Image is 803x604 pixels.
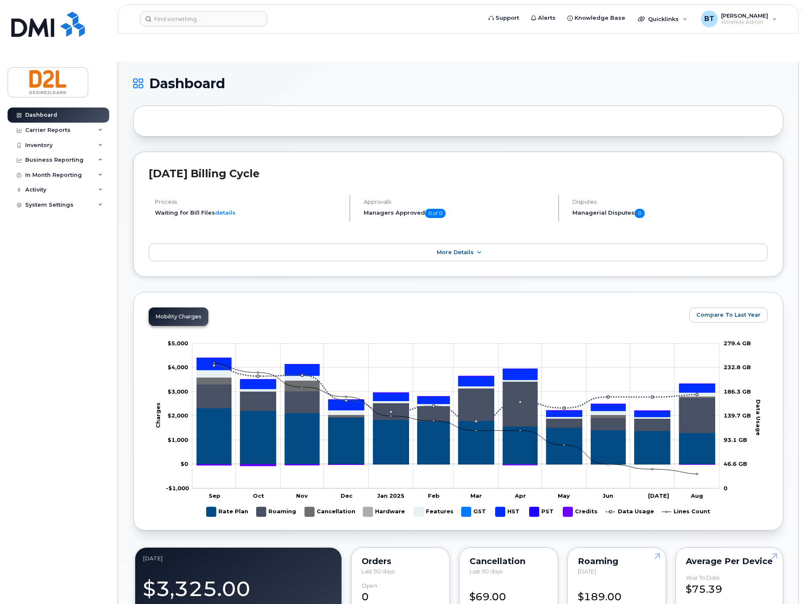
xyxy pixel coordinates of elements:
[155,199,342,205] h4: Process
[558,492,570,499] tspan: May
[168,364,188,370] tspan: $4,000
[168,412,188,419] g: $0
[197,370,715,418] g: Features
[197,358,715,411] g: PST
[168,340,188,347] tspan: $5,000
[305,504,355,520] g: Cancellation
[296,492,308,499] tspan: Nov
[363,504,406,520] g: Hardware
[168,412,188,419] tspan: $2,000
[578,558,656,565] div: Roaming
[578,568,596,575] span: [DATE]
[514,492,526,499] tspan: Apr
[149,167,768,180] h2: [DATE] Billing Cycle
[168,364,188,370] g: $0
[572,199,768,205] h4: Disputes
[209,492,220,499] tspan: Sep
[364,199,551,205] h4: Approvals
[253,492,264,499] tspan: Oct
[257,504,297,520] g: Roaming
[470,558,547,565] div: Cancellation
[168,388,188,395] tspan: $3,000
[603,492,613,499] tspan: Jun
[690,492,703,499] tspan: Aug
[470,568,502,575] span: Last 90 days
[470,492,482,499] tspan: Mar
[462,504,487,520] g: GST
[606,504,654,520] g: Data Usage
[437,249,474,255] span: More Details
[686,575,720,581] div: Year to Date
[755,399,762,436] tspan: Data Usage
[686,575,773,596] div: $75.39
[724,364,751,370] tspan: 232.8 GB
[377,492,404,499] tspan: Jan 2025
[563,504,598,520] g: Credits
[197,378,715,419] g: Cancellation
[341,492,353,499] tspan: Dec
[425,209,446,218] span: 0 of 0
[364,209,551,218] h5: Managers Approved
[168,340,188,347] g: $0
[696,311,761,319] span: Compare To Last Year
[414,504,454,520] g: Features
[362,568,394,575] span: Last 90 days
[197,381,715,433] g: Roaming
[686,558,773,565] div: Average per Device
[166,485,189,491] g: $0
[689,307,768,323] button: Compare To Last Year
[362,583,377,589] div: Open
[724,485,727,491] tspan: 0
[648,492,669,499] tspan: [DATE]
[143,555,334,562] div: August 2025
[572,209,768,218] h5: Managerial Disputes
[724,340,751,347] tspan: 279.4 GB
[168,436,188,443] tspan: $1,000
[155,209,342,217] li: Waiting for Bill Files
[168,436,188,443] g: $0
[181,460,188,467] tspan: $0
[155,402,161,428] tspan: Charges
[724,412,751,419] tspan: 139.7 GB
[215,209,236,216] a: details
[362,558,439,565] div: Orders
[149,77,225,90] span: Dashboard
[724,460,747,467] tspan: 46.6 GB
[207,504,710,520] g: Legend
[724,388,751,395] tspan: 186.3 GB
[662,504,710,520] g: Lines Count
[496,504,521,520] g: HST
[166,485,189,491] tspan: -$1,000
[635,209,645,218] span: 0
[197,358,715,417] g: HST
[168,388,188,395] g: $0
[207,504,248,520] g: Rate Plan
[197,408,715,465] g: Rate Plan
[428,492,440,499] tspan: Feb
[530,504,555,520] g: PST
[724,436,747,443] tspan: 93.1 GB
